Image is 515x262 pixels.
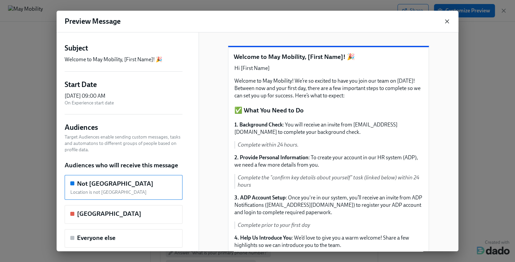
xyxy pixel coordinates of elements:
div: Hi [First Name] Welcome to May Mobility! We’re so excited to have you join our team on [DATE]! Be... [234,64,423,100]
h4: Subject [65,43,88,53]
p: Welcome to May Mobility, [First Name]! 🎉 [65,56,162,63]
h5: Not [GEOGRAPHIC_DATA] [77,179,153,188]
div: Location is not [GEOGRAPHIC_DATA] [70,189,177,195]
div: [GEOGRAPHIC_DATA] [65,205,182,224]
div: Not [GEOGRAPHIC_DATA]Location is not [GEOGRAPHIC_DATA] [65,175,182,200]
h4: Start Date [65,80,97,90]
p: On Experience start date [65,100,114,106]
div: Everyone else [65,229,182,248]
p: [DATE] 09:00 AM [65,92,114,100]
h4: Preview Message [65,16,121,26]
p: Welcome to May Mobility, [First Name]! 🎉 [234,53,423,61]
h5: [GEOGRAPHIC_DATA] [77,209,141,218]
h5: Audiences who will receive this message [65,161,178,170]
h5: Everyone else [77,234,116,242]
p: Target Audiences enable sending custom messages, tasks and automatons to different groups of peop... [65,134,182,153]
h4: Audiences [65,122,98,133]
div: ✅ What You Need to Do [234,105,423,115]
